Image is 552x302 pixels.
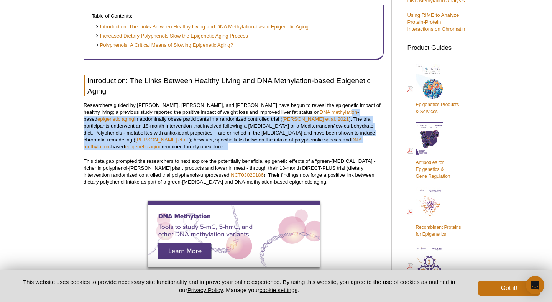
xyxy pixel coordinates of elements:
a: epigenetic aging [97,116,134,122]
span: Epigenetics Products & Services [416,102,459,114]
a: Increased Dietary Polyphenols Slow the Epigenetic Aging Process [95,33,248,40]
p: Table of Contents: [92,13,376,20]
img: Active Motif DNA Methylation [148,201,320,267]
a: Privacy Policy [187,287,223,293]
button: cookie settings [260,287,297,293]
button: Got it! [478,281,540,296]
a: Custom Services [407,244,450,289]
a: Polyphenols: A Critical Means of Slowing Epigenetic Aging? [95,42,233,49]
p: This data gap prompted the researchers to next explore the potentially beneficial epigenetic effe... [84,158,384,185]
div: Open Intercom Messenger [526,276,544,294]
img: Rec_prots_140604_cover_web_70x200 [416,187,443,222]
a: Antibodies forEpigenetics &Gene Regulation [407,121,450,181]
a: Recombinant Proteinsfor Epigenetics [407,186,461,238]
img: Custom_Services_cover [416,245,443,280]
span: Recombinant Proteins for Epigenetics [416,225,461,237]
a: [PERSON_NAME] et al. 2021 [282,116,349,122]
a: Using RIME to Analyze Protein-Protein Interactions on Chromatin [407,12,465,32]
a: DNA methylation [320,109,357,115]
a: Epigenetics Products& Services [407,63,459,116]
a: Introduction: The Links Between Healthy Living and DNA Methylation-based Epigenetic Aging [95,23,309,31]
a: epigenetic aging [125,144,162,149]
p: Researchers guided by [PERSON_NAME], [PERSON_NAME], and [PERSON_NAME] have begun to reveal the ep... [84,102,384,150]
p: This website uses cookies to provide necessary site functionality and improve your online experie... [12,278,466,294]
h2: Introduction: The Links Between Healthy Living and DNA Methylation-based Epigenetic Aging [84,75,384,96]
span: Antibodies for Epigenetics & Gene Regulation [416,160,450,179]
h3: Product Guides [407,40,468,51]
img: Epi_brochure_140604_cover_web_70x200 [416,64,443,99]
a: [PERSON_NAME] et al. [135,137,189,143]
a: DNA methylation [84,137,361,149]
img: Abs_epi_2015_cover_web_70x200 [416,122,443,157]
a: NCT03020186 [231,172,264,178]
